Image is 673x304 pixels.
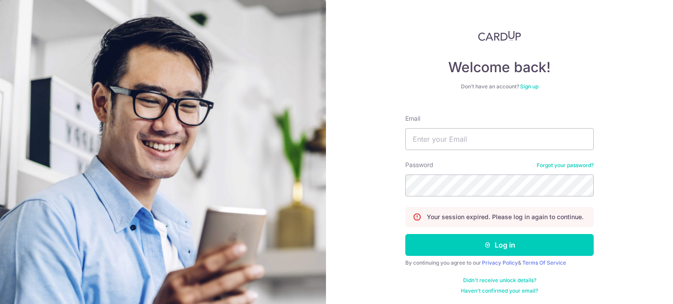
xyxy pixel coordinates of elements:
img: CardUp Logo [478,31,521,41]
label: Email [405,114,420,123]
a: Forgot your password? [537,162,594,169]
a: Terms Of Service [522,259,566,266]
div: By continuing you agree to our & [405,259,594,266]
h4: Welcome back! [405,59,594,76]
input: Enter your Email [405,128,594,150]
div: Don’t have an account? [405,83,594,90]
a: Didn't receive unlock details? [463,277,536,284]
a: Haven't confirmed your email? [461,287,538,294]
p: Your session expired. Please log in again to continue. [427,213,584,221]
label: Password [405,161,433,169]
a: Privacy Policy [482,259,518,266]
a: Sign up [520,83,538,90]
button: Log in [405,234,594,256]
